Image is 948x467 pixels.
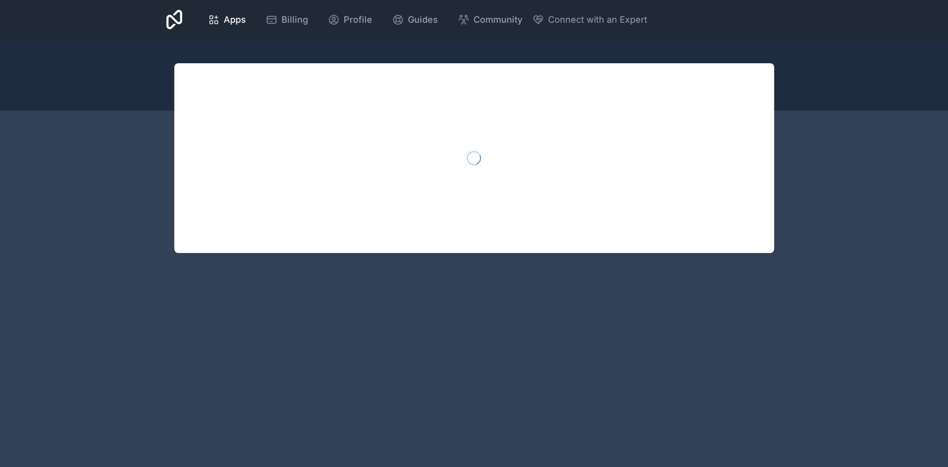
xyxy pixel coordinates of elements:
a: Profile [320,9,380,31]
span: Profile [344,13,372,27]
button: Connect with an Expert [532,13,647,27]
a: Guides [384,9,446,31]
span: Apps [224,13,246,27]
span: Connect with an Expert [548,13,647,27]
a: Community [450,9,530,31]
a: Apps [200,9,254,31]
span: Community [474,13,522,27]
span: Guides [408,13,438,27]
span: Billing [281,13,308,27]
a: Billing [258,9,316,31]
